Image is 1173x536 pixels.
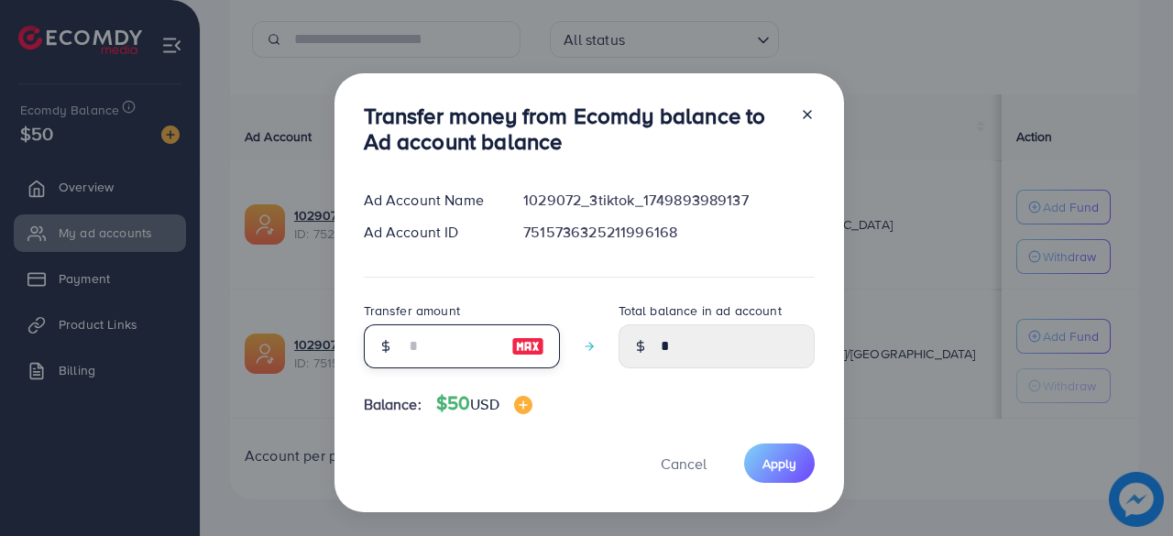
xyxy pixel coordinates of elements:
img: image [511,335,544,357]
span: Balance: [364,394,422,415]
img: image [514,396,532,414]
button: Apply [744,443,815,483]
span: USD [470,394,499,414]
h4: $50 [436,392,532,415]
label: Total balance in ad account [619,301,782,320]
span: Cancel [661,454,707,474]
span: Apply [762,454,796,473]
div: Ad Account ID [349,222,510,243]
button: Cancel [638,443,729,483]
h3: Transfer money from Ecomdy balance to Ad account balance [364,103,785,156]
div: 1029072_3tiktok_1749893989137 [509,190,828,211]
div: 7515736325211996168 [509,222,828,243]
div: Ad Account Name [349,190,510,211]
label: Transfer amount [364,301,460,320]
